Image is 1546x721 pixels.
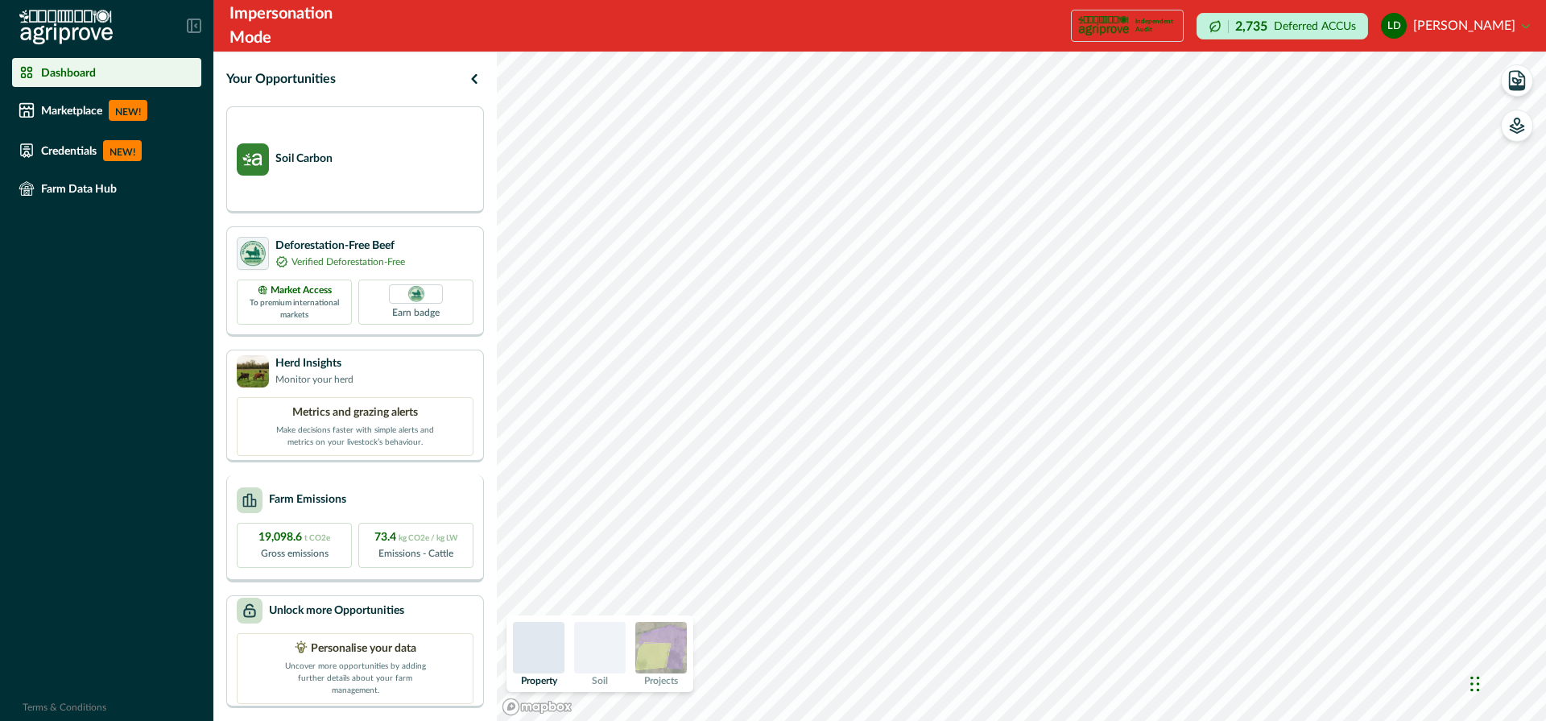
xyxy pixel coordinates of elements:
[292,404,418,421] p: Metrics and grazing alerts
[502,698,573,716] a: Mapbox logo
[1465,644,1546,721] iframe: Chat Widget
[1135,18,1176,34] p: Independent Audit
[592,676,608,686] p: Soil
[258,529,330,546] p: 19,098.6
[311,640,416,657] p: Personalise your data
[399,534,458,542] span: kg CO2e / kg LW
[12,174,201,203] a: Farm Data Hub
[378,546,453,561] p: Emissions - Cattle
[275,421,436,449] p: Make decisions faster with simple alerts and metrics on your livestock’s behaviour.
[271,283,332,297] p: Market Access
[12,93,201,127] a: MarketplaceNEW!
[275,372,353,387] p: Monitor your herd
[109,100,147,121] p: NEW!
[275,657,436,697] p: Uncover more opportunities by adding further details about your farm management.
[12,58,201,87] a: Dashboard
[41,66,96,79] p: Dashboard
[1470,660,1480,708] div: Drag
[41,144,97,157] p: Credentials
[103,140,142,161] p: NEW!
[635,622,687,673] img: projects preview
[229,2,370,50] div: Impersonation Mode
[269,603,404,619] p: Unlock more Opportunities
[1381,6,1530,45] button: leonie doran[PERSON_NAME]
[1078,13,1129,39] img: certification logo
[275,151,333,168] p: Soil Carbon
[644,676,678,686] p: Projects
[275,355,353,372] p: Herd Insights
[12,134,201,168] a: CredentialsNEW!
[269,491,346,508] p: Farm Emissions
[238,238,268,269] img: certification logo
[521,676,557,686] p: Property
[261,546,329,561] p: Gross emissions
[374,529,458,546] p: 73.4
[41,182,117,195] p: Farm Data Hub
[247,297,341,321] p: To premium international markets
[41,104,102,117] p: Marketplace
[226,69,336,89] p: Your Opportunities
[275,238,405,255] p: Deforestation-Free Beef
[1235,20,1267,33] p: 2,735
[1274,20,1356,32] p: Deferred ACCUs
[19,10,113,45] img: Logo
[23,702,106,712] a: Terms & Conditions
[407,284,426,304] img: DFB badge
[304,534,330,542] span: t CO2e
[291,255,405,269] p: Verified Deforestation-Free
[392,304,440,320] p: Earn badge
